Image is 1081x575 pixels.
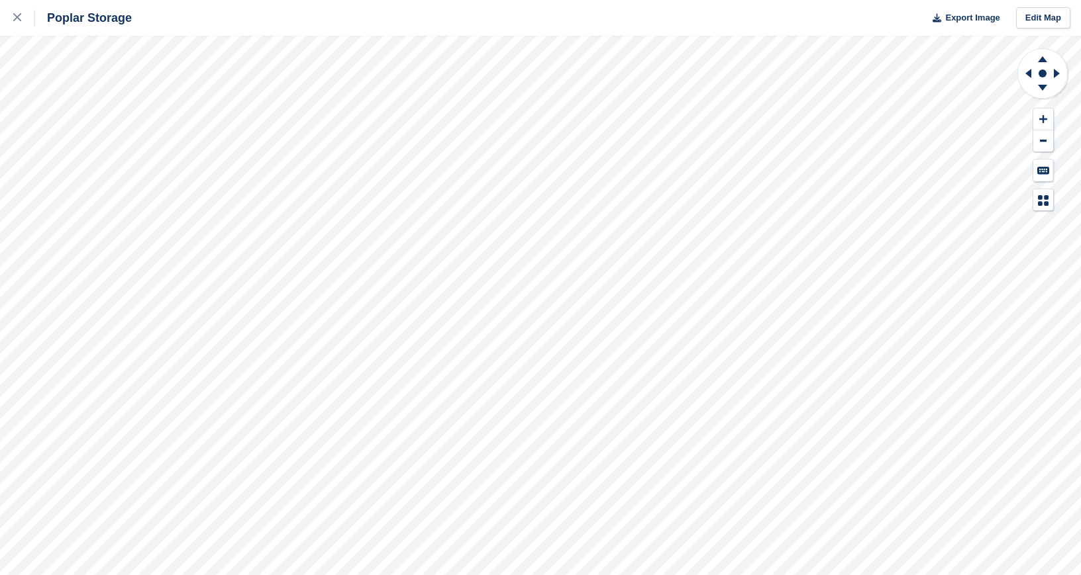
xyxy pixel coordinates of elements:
span: Export Image [945,11,1000,24]
button: Zoom Out [1033,130,1053,152]
div: Poplar Storage [35,10,132,26]
a: Edit Map [1016,7,1070,29]
button: Keyboard Shortcuts [1033,159,1053,181]
button: Export Image [925,7,1000,29]
button: Map Legend [1033,189,1053,211]
button: Zoom In [1033,109,1053,130]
